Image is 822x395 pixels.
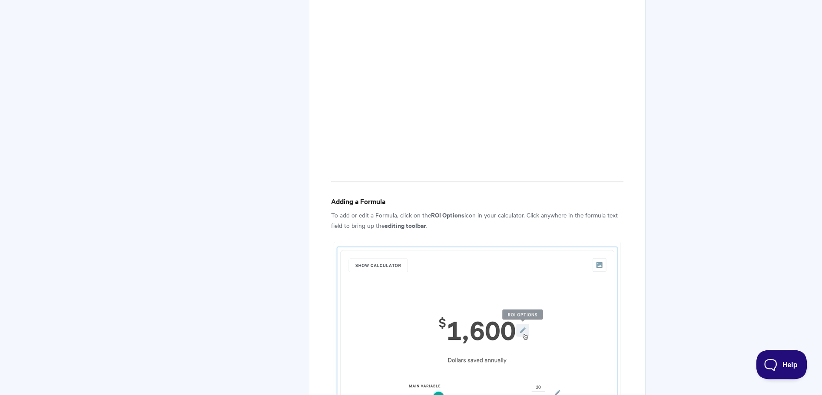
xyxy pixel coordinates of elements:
[431,210,464,219] strong: ROI Options
[756,350,807,379] iframe: Toggle Customer Support
[331,196,385,206] strong: Adding a Formula
[331,210,623,230] p: To add or edit a Formula, click on the icon in your calculator. Click anywhere in the formula tex...
[384,221,426,230] strong: editing toolbar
